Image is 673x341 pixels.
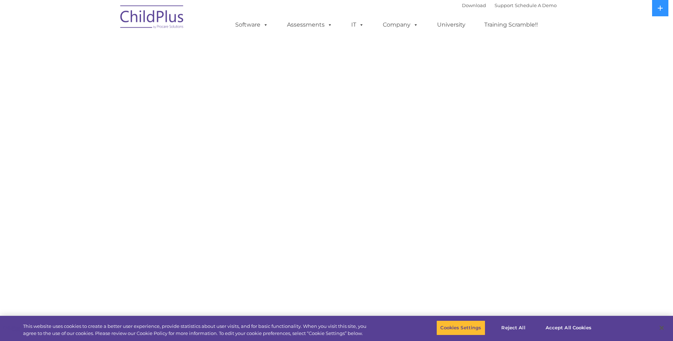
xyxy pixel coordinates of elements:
button: Accept All Cookies [542,320,595,335]
a: Software [228,18,275,32]
a: Download [462,2,486,8]
img: ChildPlus by Procare Solutions [117,0,188,36]
a: Schedule A Demo [515,2,557,8]
div: This website uses cookies to create a better user experience, provide statistics about user visit... [23,323,370,337]
button: Cookies Settings [436,320,485,335]
font: | [462,2,557,8]
a: University [430,18,473,32]
a: Training Scramble!! [477,18,545,32]
a: Support [495,2,513,8]
a: Assessments [280,18,340,32]
button: Reject All [491,320,536,335]
button: Close [654,320,669,336]
a: IT [344,18,371,32]
a: Company [376,18,425,32]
